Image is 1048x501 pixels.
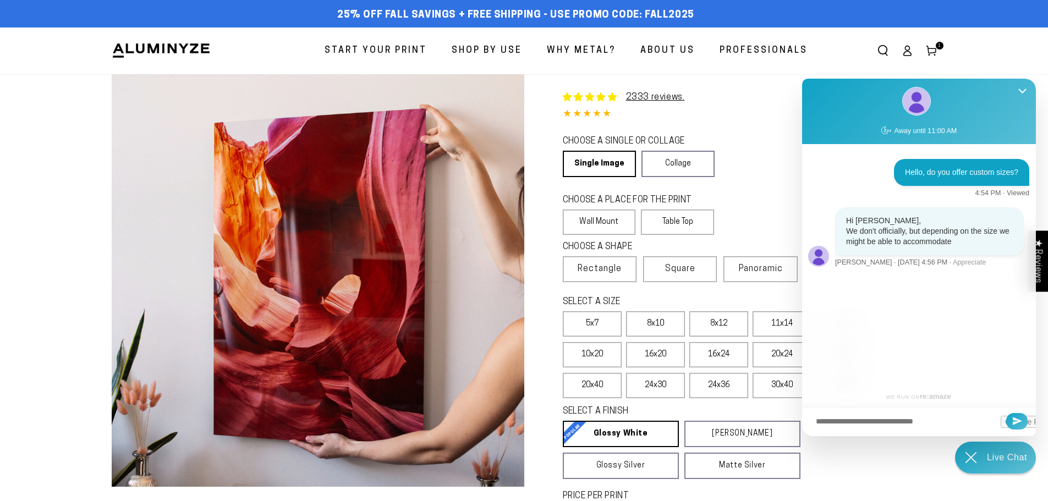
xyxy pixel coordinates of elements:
div: 4.85 out of 5.0 stars [563,107,937,123]
label: 20x40 [563,373,622,398]
a: Glossy Silver [563,453,679,479]
a: Collage [641,151,715,177]
span: About Us [640,43,695,59]
legend: CHOOSE A SINGLE OR COLLAGE [563,135,705,148]
a: Professionals [711,36,816,65]
iframe: Re:amaze Chat [802,79,1036,436]
div: Contact Us Directly [987,442,1027,474]
summary: Search our site [871,38,895,63]
label: 11x14 [753,311,811,337]
span: Rectangle [578,262,622,276]
img: Aluminyze [112,42,211,59]
div: Click to open Judge.me floating reviews tab [1027,230,1048,291]
a: [PERSON_NAME] [684,421,800,447]
div: Chat widget toggle [955,442,1036,474]
span: Square [665,262,695,276]
label: Table Top [641,210,714,235]
span: 25% off FALL Savings + Free Shipping - Use Promo Code: FALL2025 [337,9,694,21]
span: Panoramic [739,265,783,273]
a: Single Image [563,151,636,177]
label: 16x20 [626,342,685,367]
legend: CHOOSE A SHAPE [563,241,706,254]
legend: SELECT A SIZE [563,296,783,309]
label: 24x30 [626,373,685,398]
a: Shop By Use [443,36,530,65]
label: 8x10 [626,311,685,337]
label: 8x12 [689,311,748,337]
a: About Us [632,36,703,65]
span: Start Your Print [325,43,427,59]
a: Start Your Print [316,36,435,65]
label: 30x40 [753,373,811,398]
span: Professionals [720,43,808,59]
a: Why Metal? [539,36,624,65]
a: Glossy White [563,421,679,447]
label: 20x24 [753,342,811,367]
label: 10x20 [563,342,622,367]
span: Why Metal? [547,43,616,59]
span: 1 [938,42,941,49]
label: Wall Mount [563,210,636,235]
legend: SELECT A FINISH [563,405,774,418]
label: 5x7 [563,311,622,337]
a: Matte Silver [684,453,800,479]
span: Shop By Use [452,43,522,59]
label: 24x36 [689,373,748,398]
button: Close Shoutbox [1012,79,1033,105]
a: 2333 reviews. [626,93,685,102]
label: 16x24 [689,342,748,367]
legend: CHOOSE A PLACE FOR THE PRINT [563,194,704,207]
